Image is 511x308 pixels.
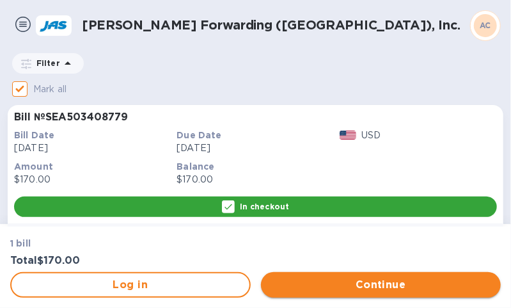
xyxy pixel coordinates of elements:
p: [DATE] [14,142,171,155]
h3: Bill № SEA503408779 [14,111,128,124]
b: Due Date [177,130,221,140]
b: Balance [177,161,214,172]
img: USD [340,131,357,140]
p: USD [361,129,381,142]
button: Log in [10,272,251,298]
h3: Total $170.00 [10,255,248,267]
p: [DATE] [177,142,334,155]
p: $170.00 [14,173,171,186]
b: Bill Date [14,130,54,140]
p: Mark all [33,83,67,96]
b: Amount [14,161,53,172]
p: 1 bill [10,237,248,250]
span: Continue [271,277,491,293]
p: Filter [31,58,60,69]
b: AC [480,20,491,30]
p: In checkout [240,201,289,212]
button: Continue [261,272,501,298]
h1: [PERSON_NAME] Forwarding ([GEOGRAPHIC_DATA]), Inc. [82,18,470,33]
p: $170.00 [177,173,334,186]
span: Log in [22,277,239,293]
